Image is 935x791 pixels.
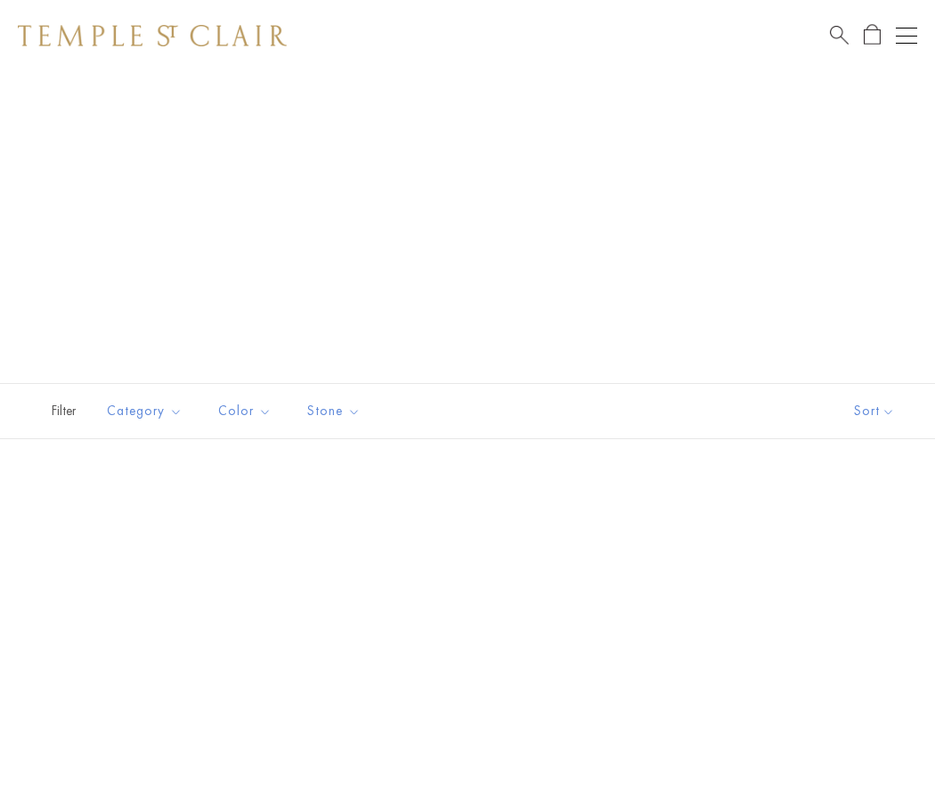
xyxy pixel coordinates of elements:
[814,384,935,438] button: Show sort by
[864,24,881,46] a: Open Shopping Bag
[896,25,917,46] button: Open navigation
[93,391,196,431] button: Category
[830,24,849,46] a: Search
[294,391,374,431] button: Stone
[209,400,285,422] span: Color
[98,400,196,422] span: Category
[18,25,287,46] img: Temple St. Clair
[205,391,285,431] button: Color
[298,400,374,422] span: Stone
